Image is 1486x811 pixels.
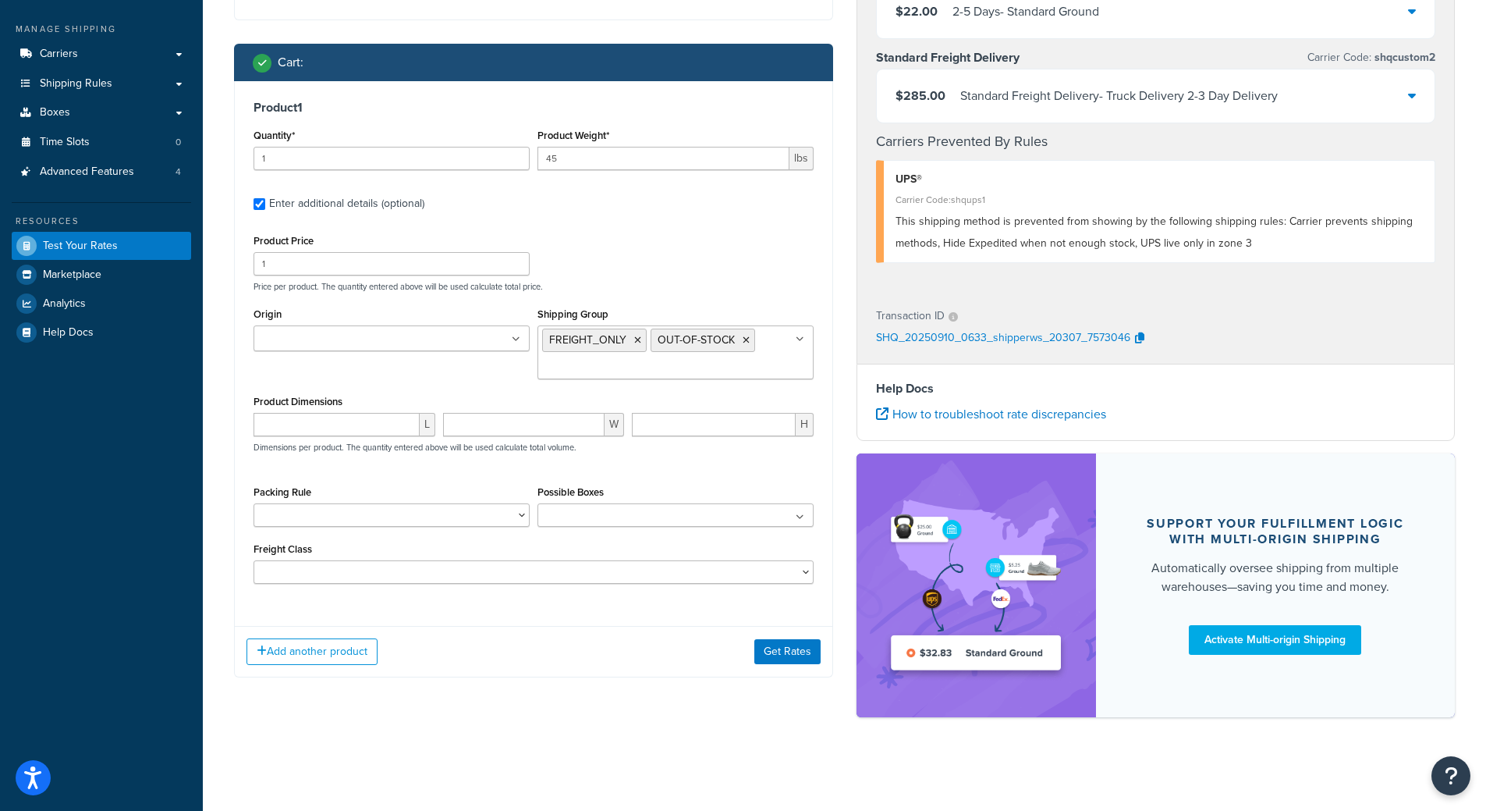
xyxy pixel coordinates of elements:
[876,305,945,327] p: Transaction ID
[12,215,191,228] div: Resources
[43,240,118,253] span: Test Your Rates
[254,396,342,407] label: Product Dimensions
[40,77,112,91] span: Shipping Rules
[952,1,1099,23] div: 2-5 Days - Standard Ground
[176,136,181,149] span: 0
[278,55,303,69] h2: Cart :
[876,379,1436,398] h4: Help Docs
[12,23,191,36] div: Manage Shipping
[176,165,181,179] span: 4
[12,128,191,157] a: Time Slots0
[43,326,94,340] span: Help Docs
[896,87,945,105] span: $285.00
[254,147,530,170] input: 0.0
[12,318,191,347] a: Help Docs
[12,232,191,260] a: Test Your Rates
[876,131,1436,152] h4: Carriers Prevented By Rules
[254,130,295,141] label: Quantity*
[754,639,821,664] button: Get Rates
[789,147,814,170] span: lbs
[43,269,101,282] span: Marketplace
[896,2,938,20] span: $22.00
[537,308,608,320] label: Shipping Group
[1307,47,1435,69] p: Carrier Code:
[12,158,191,187] a: Advanced Features4
[12,158,191,187] li: Advanced Features
[254,198,265,210] input: Enter additional details (optional)
[254,100,814,116] h3: Product 1
[549,332,626,348] span: FREIGHT_ONLY
[254,543,312,555] label: Freight Class
[876,405,1106,423] a: How to troubleshoot rate discrepancies
[896,213,1413,251] span: This shipping method is prevented from showing by the following shipping rules: Carrier prevents ...
[250,442,576,453] p: Dimensions per product. The quantity entered above will be used calculate total volume.
[537,130,609,141] label: Product Weight*
[537,147,789,170] input: 0.00
[269,193,424,215] div: Enter additional details (optional)
[40,48,78,61] span: Carriers
[12,69,191,98] a: Shipping Rules
[246,638,378,665] button: Add another product
[1431,756,1470,795] button: Open Resource Center
[1371,49,1435,66] span: shqcustom2
[43,297,86,311] span: Analytics
[12,128,191,157] li: Time Slots
[896,169,1424,190] div: UPS®
[40,106,70,119] span: Boxes
[250,281,817,292] p: Price per product. The quantity entered above will be used calculate total price.
[896,189,1424,211] div: Carrier Code: shqups1
[537,486,604,498] label: Possible Boxes
[1133,516,1418,547] div: Support your fulfillment logic with Multi-origin shipping
[12,261,191,289] a: Marketplace
[40,136,90,149] span: Time Slots
[40,165,134,179] span: Advanced Features
[876,50,1020,66] h3: Standard Freight Delivery
[254,235,314,247] label: Product Price
[12,98,191,127] a: Boxes
[876,327,1130,350] p: SHQ_20250910_0633_shipperws_20307_7573046
[254,308,282,320] label: Origin
[796,413,814,436] span: H
[960,85,1278,107] div: Standard Freight Delivery - Truck Delivery 2-3 Day Delivery
[420,413,435,436] span: L
[1133,559,1418,596] div: Automatically oversee shipping from multiple warehouses—saving you time and money.
[12,290,191,318] a: Analytics
[12,40,191,69] a: Carriers
[605,413,624,436] span: W
[254,486,311,498] label: Packing Rule
[658,332,735,348] span: OUT-OF-STOCK
[1189,625,1361,655] a: Activate Multi-origin Shipping
[880,477,1073,693] img: feature-image-multi-779b37daa2fb478c5b534a03f0c357f902ad2e054c7db8ba6a19ddeff452a1b8.png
